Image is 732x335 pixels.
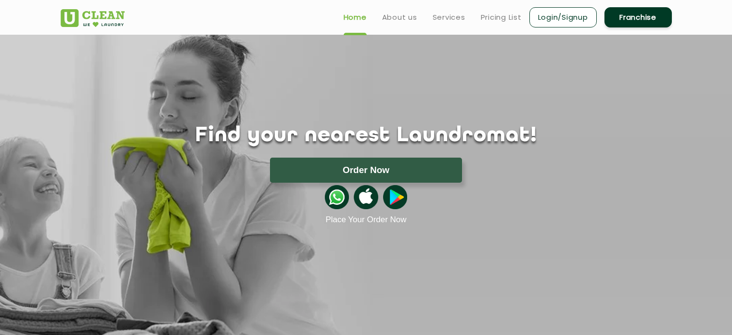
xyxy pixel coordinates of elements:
img: whatsappicon.png [325,185,349,209]
a: Franchise [604,7,672,27]
a: Login/Signup [529,7,597,27]
a: About us [382,12,417,23]
img: apple-icon.png [354,185,378,209]
a: Place Your Order Now [325,215,406,225]
a: Pricing List [481,12,522,23]
img: UClean Laundry and Dry Cleaning [61,9,125,27]
img: playstoreicon.png [383,185,407,209]
a: Home [344,12,367,23]
h1: Find your nearest Laundromat! [53,124,679,148]
button: Order Now [270,158,462,183]
a: Services [433,12,465,23]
